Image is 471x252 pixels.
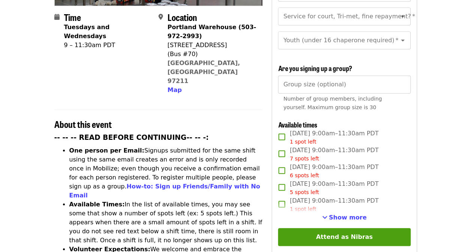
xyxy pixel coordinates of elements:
[398,11,408,22] button: Open
[69,146,263,200] li: Signups submitted for the same shift using the same email creates an error and is only recorded o...
[69,183,260,199] a: How-to: Sign up Friends/Family with No Email
[64,10,81,24] span: Time
[290,129,378,146] span: [DATE] 9:00am–11:30am PDT
[290,139,316,145] span: 1 spot left
[54,117,112,130] span: About this event
[290,156,319,162] span: 7 spots left
[54,133,209,141] strong: -- -- -- READ BEFORE CONTINUING-- -- -:
[329,214,367,221] span: Show more
[290,163,378,179] span: [DATE] 9:00am–11:30am PDT
[167,86,182,93] span: Map
[290,146,378,163] span: [DATE] 9:00am–11:30am PDT
[69,147,145,154] strong: One person per Email:
[167,86,182,95] button: Map
[167,59,240,84] a: [GEOGRAPHIC_DATA], [GEOGRAPHIC_DATA] 97211
[158,13,163,21] i: map-marker-alt icon
[167,41,257,50] div: [STREET_ADDRESS]
[278,228,410,246] button: Attend as Nibras
[278,120,317,129] span: Available times
[290,196,378,213] span: [DATE] 9:00am–11:30am PDT
[290,172,319,178] span: 6 spots left
[54,13,60,21] i: calendar icon
[167,24,256,40] strong: Portland Warehouse (503-972-2993)
[69,200,263,245] li: In the list of available times, you may see some that show a number of spots left (ex: 5 spots le...
[278,76,410,93] input: [object Object]
[290,189,319,195] span: 5 spots left
[167,10,197,24] span: Location
[290,206,316,212] span: 1 spot left
[290,179,378,196] span: [DATE] 9:00am–11:30am PDT
[283,96,382,110] span: Number of group members, including yourself. Maximum group size is 30
[64,24,110,40] strong: Tuesdays and Wednesdays
[69,201,125,208] strong: Available Times:
[167,50,257,59] div: (Bus #70)
[322,213,367,222] button: See more timeslots
[278,63,352,73] span: Are you signing up a group?
[64,41,153,50] div: 9 – 11:30am PDT
[398,35,408,46] button: Open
